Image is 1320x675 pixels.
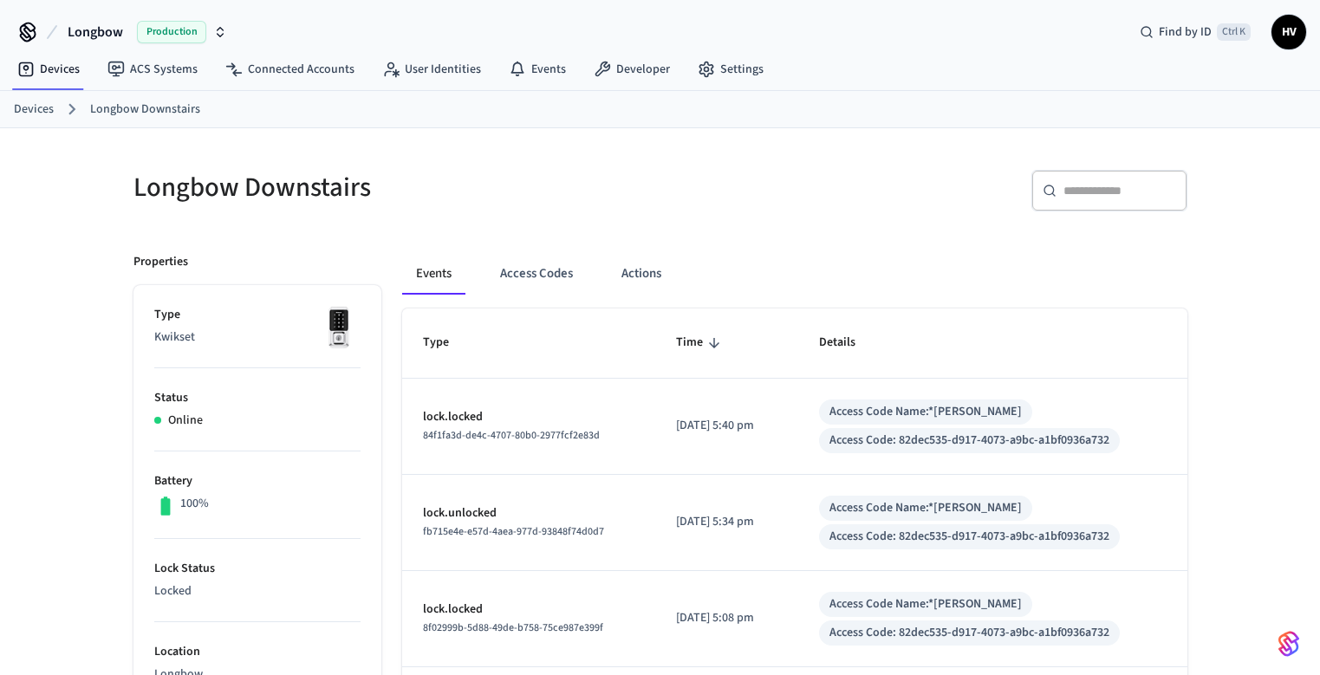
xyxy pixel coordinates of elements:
div: ant example [402,253,1187,295]
a: Devices [14,101,54,119]
div: Access Code: 82dec535-d917-4073-a9bc-a1bf0936a732 [829,624,1109,642]
p: [DATE] 5:40 pm [676,417,777,435]
p: [DATE] 5:34 pm [676,513,777,531]
p: Online [168,412,203,430]
span: Time [676,329,725,356]
p: Type [154,306,361,324]
a: Connected Accounts [211,54,368,85]
span: 84f1fa3d-de4c-4707-80b0-2977fcf2e83d [423,428,600,443]
span: Production [137,21,206,43]
p: lock.locked [423,600,635,619]
button: Events [402,253,465,295]
span: fb715e4e-e57d-4aea-977d-93848f74d0d7 [423,524,604,539]
div: Access Code: 82dec535-d917-4073-a9bc-a1bf0936a732 [829,432,1109,450]
span: Ctrl K [1217,23,1251,41]
a: Developer [580,54,684,85]
p: lock.locked [423,408,635,426]
a: Longbow Downstairs [90,101,200,119]
p: Battery [154,472,361,490]
img: SeamLogoGradient.69752ec5.svg [1278,630,1299,658]
p: Location [154,643,361,661]
a: Devices [3,54,94,85]
a: User Identities [368,54,495,85]
span: Type [423,329,471,356]
img: Kwikset Halo Touchscreen Wifi Enabled Smart Lock, Polished Chrome, Front [317,306,361,349]
p: Status [154,389,361,407]
p: 100% [180,495,209,513]
span: 8f02999b-5d88-49de-b758-75ce987e399f [423,620,603,635]
a: Events [495,54,580,85]
div: Access Code Name: *[PERSON_NAME] [829,403,1022,421]
span: Details [819,329,878,356]
p: Lock Status [154,560,361,578]
button: HV [1271,15,1306,49]
p: lock.unlocked [423,504,635,522]
p: Properties [133,253,188,271]
p: Locked [154,582,361,600]
div: Access Code Name: *[PERSON_NAME] [829,595,1022,613]
button: Actions [608,253,675,295]
h5: Longbow Downstairs [133,170,650,205]
span: HV [1273,16,1304,48]
button: Access Codes [486,253,587,295]
span: Find by ID [1159,23,1212,41]
div: Access Code Name: *[PERSON_NAME] [829,499,1022,517]
span: Longbow [68,22,123,42]
p: Kwikset [154,328,361,347]
p: [DATE] 5:08 pm [676,609,777,627]
div: Find by IDCtrl K [1126,16,1265,48]
a: Settings [684,54,777,85]
a: ACS Systems [94,54,211,85]
div: Access Code: 82dec535-d917-4073-a9bc-a1bf0936a732 [829,528,1109,546]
